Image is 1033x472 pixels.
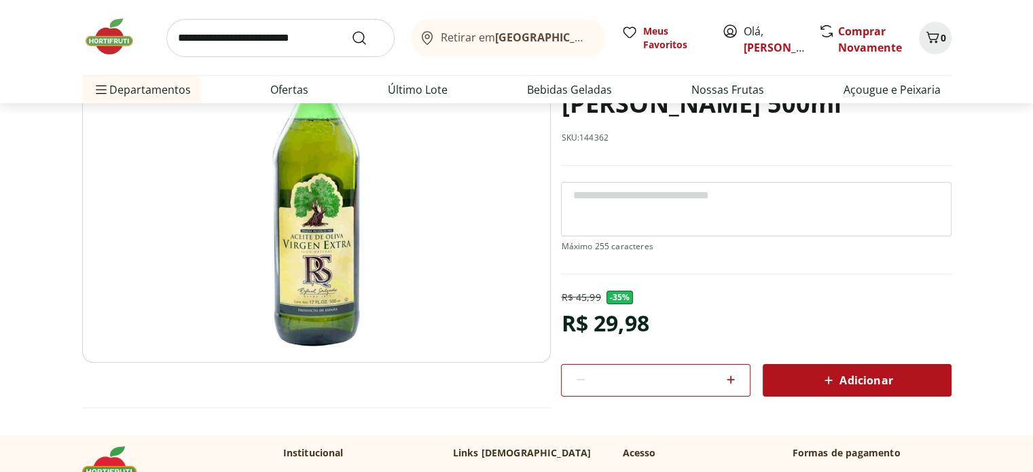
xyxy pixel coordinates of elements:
span: Adicionar [820,372,892,388]
button: Menu [93,73,109,106]
b: [GEOGRAPHIC_DATA]/[GEOGRAPHIC_DATA] [495,30,724,45]
p: Formas de pagamento [793,446,952,460]
a: [PERSON_NAME] [744,40,832,55]
a: Ofertas [270,81,308,98]
a: Meus Favoritos [621,24,706,52]
p: Links [DEMOGRAPHIC_DATA] [453,446,592,460]
p: Institucional [283,446,344,460]
span: Olá, [744,23,804,56]
p: R$ 45,99 [561,291,600,304]
a: Comprar Novamente [838,24,902,55]
span: 0 [941,31,946,44]
a: Último Lote [388,81,448,98]
button: Retirar em[GEOGRAPHIC_DATA]/[GEOGRAPHIC_DATA] [411,19,605,57]
span: Meus Favoritos [643,24,706,52]
button: Submit Search [351,30,384,46]
p: Acesso [623,446,656,460]
a: Bebidas Geladas [527,81,612,98]
a: Nossas Frutas [691,81,764,98]
button: Adicionar [763,364,952,397]
a: Açougue e Peixaria [844,81,941,98]
span: - 35 % [606,291,634,304]
p: SKU: 144362 [561,132,609,143]
span: Retirar em [441,31,591,43]
input: search [166,19,395,57]
span: Departamentos [93,73,191,106]
div: R$ 29,98 [561,304,649,342]
img: Principal [82,35,551,363]
img: Hortifruti [82,16,150,57]
button: Carrinho [919,22,952,54]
